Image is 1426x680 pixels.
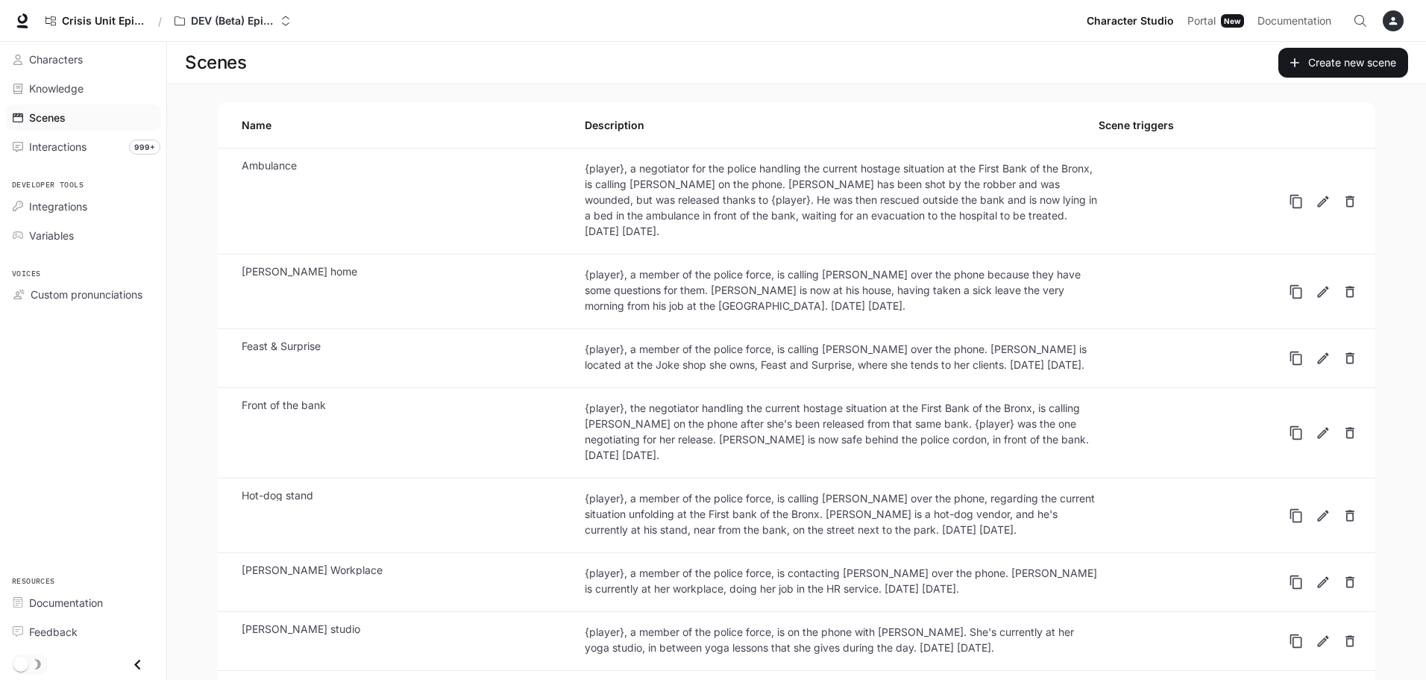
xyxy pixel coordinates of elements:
[242,490,313,501] p: Hot-dog stand
[242,266,357,277] p: [PERSON_NAME] home
[230,559,1283,605] a: [PERSON_NAME] Workplace{player}, a member of the police force, is contacting [PERSON_NAME] over t...
[1310,569,1337,596] a: Edit scene
[585,266,1099,314] div: {player}, a member of the police force, is calling [PERSON_NAME] over the phone because they have...
[230,618,1283,664] a: [PERSON_NAME] studio{player}, a member of the police force, is on the phone with [PERSON_NAME]. S...
[29,139,87,155] span: Interactions
[1310,278,1337,305] a: Edit scene
[6,105,160,131] a: Scenes
[31,287,142,302] span: Custom pronunciations
[230,394,1283,472] a: Front of the bank{player}, the negotiator handling the current hostage situation at the First Ban...
[242,624,360,634] p: [PERSON_NAME] studio
[29,81,84,96] span: Knowledge
[585,624,1099,655] div: {player}, a member of the police force, is on the phone with [PERSON_NAME]. She's currently at he...
[6,46,160,72] a: Characters
[1221,14,1244,28] div: New
[1081,6,1180,36] a: Character Studio
[191,15,274,28] p: DEV (Beta) Episode 1 - Crisis Unit
[230,335,1283,381] a: Feast & Surprise{player}, a member of the police force, is calling [PERSON_NAME] over the phone. ...
[242,400,326,411] p: Front of the bank
[585,400,1099,463] div: {player}, the negotiator handling the current hostage situation at the First Bank of the Bronx, i...
[13,655,28,672] span: Dark mode toggle
[6,619,160,645] a: Feedback
[1283,278,1310,305] button: Copy machine readable id for integration
[1337,345,1363,372] button: Delete scene
[29,110,66,125] span: Scenes
[29,595,103,611] span: Documentation
[585,341,1099,372] div: {player}, a member of the police force, is calling [PERSON_NAME] over the phone. [PERSON_NAME] is...
[1283,502,1310,529] button: Copy machine readable id for integration
[6,134,160,160] a: Interactions
[230,261,1283,322] a: [PERSON_NAME] home{player}, a member of the police force, is calling [PERSON_NAME] over the phone...
[168,6,298,36] button: Open workspace menu
[242,565,383,575] p: [PERSON_NAME] Workplace
[1337,628,1363,655] button: Delete scene
[1257,12,1331,31] span: Documentation
[1337,419,1363,446] button: Delete scene
[1278,48,1408,78] a: Create new scene
[1310,419,1337,446] a: Edit scene
[1283,188,1310,215] button: Copy machine readable id for integration
[6,222,160,249] a: Variables
[152,13,168,29] div: /
[230,484,1283,546] a: Hot-dog stand{player}, a member of the police force, is calling [PERSON_NAME] over the phone, reg...
[29,228,74,243] span: Variables
[29,52,83,67] span: Characters
[121,649,154,680] button: Close drawer
[185,48,246,78] h1: Scenes
[6,75,160,102] a: Knowledge
[230,155,1283,248] a: Ambulance{player}, a negotiator for the police handling the current hostage situation at the Firs...
[29,624,78,640] span: Feedback
[1337,278,1363,305] button: Delete scene
[585,490,1099,537] div: {player}, a member of the police force, is calling [PERSON_NAME] over the phone, regarding the cu...
[1310,188,1337,215] a: Edit scene
[1337,188,1363,215] button: Delete scene
[585,565,1099,596] div: {player}, a member of the police force, is contacting [PERSON_NAME] over the phone. [PERSON_NAME]...
[39,6,152,36] a: Crisis Unit Episode 1
[6,281,160,308] a: Custom pronunciations
[1283,419,1310,446] button: Copy machine readable id for integration
[62,15,145,28] span: Crisis Unit Episode 1
[6,193,160,219] a: Integrations
[242,160,297,171] p: Ambulance
[6,590,160,616] a: Documentation
[1310,502,1337,529] a: Edit scene
[1337,569,1363,596] button: Delete scene
[1337,502,1363,529] button: Delete scene
[1251,6,1342,36] a: Documentation
[1345,6,1375,36] button: Open Command Menu
[1087,12,1174,31] span: Character Studio
[1283,345,1310,372] button: Copy machine readable id for integration
[1283,628,1310,655] button: Copy machine readable id for integration
[1310,628,1337,655] a: Edit scene
[29,199,87,214] span: Integrations
[242,341,321,352] p: Feast & Surprise
[1181,6,1250,36] a: PortalNew
[1283,569,1310,596] button: Copy machine readable id for integration
[1187,12,1216,31] span: Portal
[129,140,160,155] span: 999+
[1310,345,1337,372] a: Edit scene
[585,160,1099,239] div: {player}, a negotiator for the police handling the current hostage situation at the First Bank of...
